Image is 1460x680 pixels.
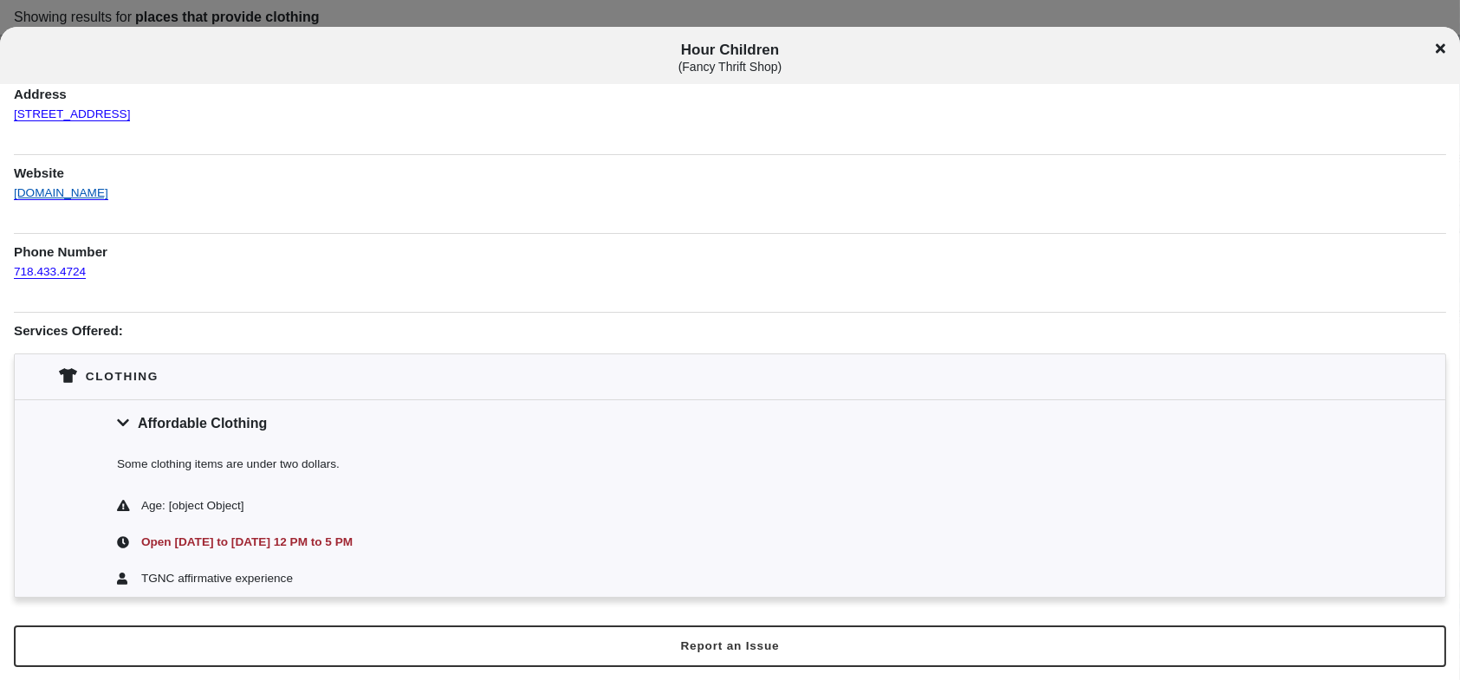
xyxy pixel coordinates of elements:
[141,569,1343,588] div: TGNC affirmative experience
[141,496,1343,515] div: Age: [object Object]
[124,60,1336,74] div: ( Fancy Thrift Shop )
[14,154,1446,182] h1: Website
[14,312,1446,340] h1: Services Offered:
[15,399,1445,446] div: Affordable Clothing
[14,94,130,121] a: [STREET_ADDRESS]
[14,251,86,279] a: 718.433.4724
[138,533,1343,552] div: Open [DATE] to [DATE] 12 PM to 5 PM
[14,172,108,200] a: [DOMAIN_NAME]
[15,446,1445,488] div: Some clothing items are under two dollars.
[124,42,1336,74] span: Hour Children
[14,625,1446,667] button: Report an Issue
[14,233,1446,261] h1: Phone Number
[14,75,1446,103] h1: Address
[86,367,159,385] div: Clothing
